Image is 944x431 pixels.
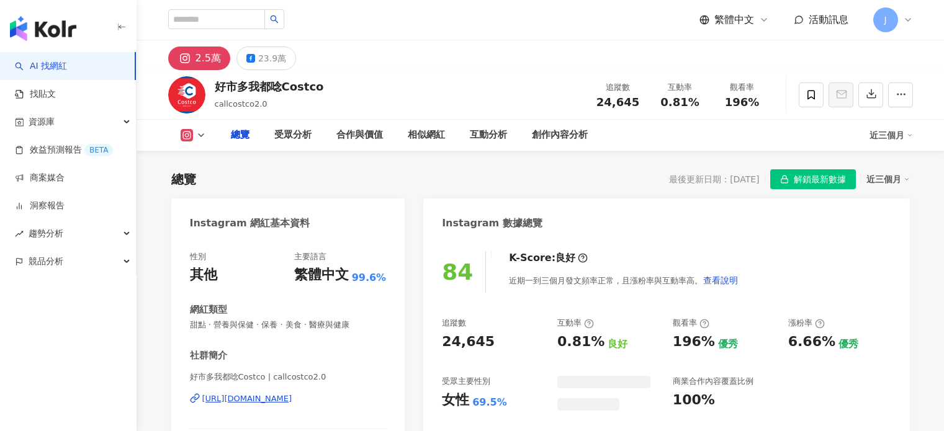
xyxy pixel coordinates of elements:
[555,251,575,265] div: 良好
[15,144,113,156] a: 效益預測報告BETA
[29,247,63,275] span: 競品分析
[190,265,217,285] div: 其他
[703,268,739,293] button: 查看說明
[673,318,709,329] div: 觀看率
[788,332,835,352] div: 6.66%
[15,229,24,238] span: rise
[190,319,387,331] span: 甜點 · 營養與保健 · 保養 · 美食 · 醫療與健康
[215,79,324,94] div: 好市多我都唸Costco
[442,376,490,387] div: 受眾主要性別
[294,251,326,262] div: 主要語言
[270,15,279,24] span: search
[595,81,642,94] div: 追蹤數
[557,318,594,329] div: 互動率
[719,81,766,94] div: 觀看率
[596,96,639,109] span: 24,645
[884,13,886,27] span: J
[352,271,387,285] span: 99.6%
[15,88,56,100] a: 找貼文
[442,332,495,352] div: 24,645
[442,259,473,285] div: 84
[794,170,846,190] span: 解鎖最新數據
[557,332,605,352] div: 0.81%
[236,47,296,70] button: 23.9萬
[770,169,856,189] button: 解鎖最新數據
[168,47,230,70] button: 2.5萬
[190,393,387,404] a: [URL][DOMAIN_NAME]
[442,216,542,230] div: Instagram 數據總覽
[866,171,910,187] div: 近三個月
[29,108,55,136] span: 資源庫
[190,216,310,230] div: Instagram 網紅基本資料
[870,125,913,145] div: 近三個月
[442,391,469,410] div: 女性
[190,303,227,316] div: 網紅類型
[809,14,848,25] span: 活動訊息
[669,174,759,184] div: 最後更新日期：[DATE]
[29,220,63,247] span: 趨勢分析
[509,268,739,293] div: 近期一到三個月發文頻率正常，且漲粉率與互動率高。
[657,81,704,94] div: 互動率
[660,96,699,109] span: 0.81%
[673,391,715,410] div: 100%
[168,76,205,113] img: KOL Avatar
[336,128,383,143] div: 合作與價值
[408,128,445,143] div: 相似網紅
[673,332,715,352] div: 196%
[442,318,466,329] div: 追蹤數
[838,337,858,351] div: 優秀
[258,50,286,67] div: 23.9萬
[532,128,588,143] div: 創作內容分析
[196,50,221,67] div: 2.5萬
[718,337,738,351] div: 優秀
[608,337,627,351] div: 良好
[472,396,507,409] div: 69.5%
[714,13,754,27] span: 繁體中文
[10,16,76,41] img: logo
[274,128,312,143] div: 受眾分析
[788,318,825,329] div: 漲粉率
[202,393,292,404] div: [URL][DOMAIN_NAME]
[15,200,65,212] a: 洞察報告
[294,265,349,285] div: 繁體中文
[231,128,249,143] div: 總覽
[190,349,227,362] div: 社群簡介
[703,275,738,285] span: 查看說明
[15,60,67,73] a: searchAI 找網紅
[190,371,387,383] span: 好市多我都唸Costco | callcostco2.0
[171,171,196,188] div: 總覽
[673,376,753,387] div: 商業合作內容覆蓋比例
[470,128,507,143] div: 互動分析
[725,96,760,109] span: 196%
[215,99,267,109] span: callcostco2.0
[15,172,65,184] a: 商案媒合
[190,251,206,262] div: 性別
[509,251,588,265] div: K-Score :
